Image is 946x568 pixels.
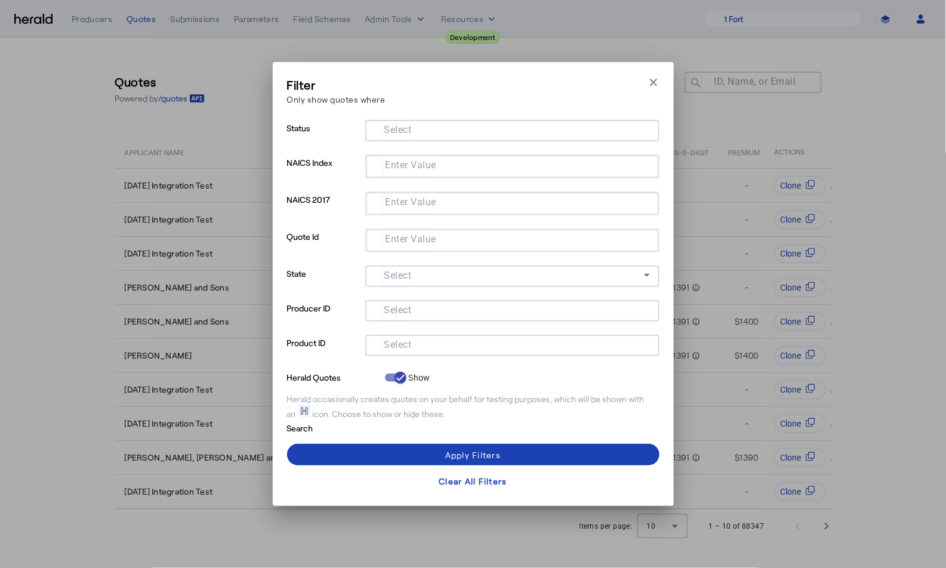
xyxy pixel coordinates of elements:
mat-chip-grid: Selection [376,195,649,209]
mat-label: Select [384,270,412,282]
mat-label: Select [384,305,412,316]
p: Search [287,420,380,434]
p: Only show quotes where [287,93,386,106]
mat-label: Enter Value [386,197,437,208]
mat-label: Select [384,125,412,136]
mat-label: Enter Value [386,160,437,171]
mat-label: Select [384,339,412,351]
p: NAICS Index [287,155,360,192]
p: Status [287,120,360,155]
mat-chip-grid: Selection [376,158,649,172]
mat-chip-grid: Selection [375,302,650,317]
p: NAICS 2017 [287,192,360,229]
div: Apply Filters [445,449,501,461]
p: Producer ID [287,300,360,335]
button: Clear All Filters [287,470,660,492]
p: Herald Quotes [287,369,380,384]
h3: Filter [287,76,386,93]
button: Apply Filters [287,444,660,465]
mat-chip-grid: Selection [375,122,650,137]
mat-label: Enter Value [386,234,437,245]
p: Quote Id [287,229,360,266]
p: Product ID [287,335,360,369]
p: State [287,266,360,300]
div: Clear All Filters [439,475,507,487]
mat-chip-grid: Selection [375,337,650,351]
mat-chip-grid: Selection [376,232,649,246]
div: Herald occasionally creates quotes on your behalf for testing purposes, which will be shown with ... [287,393,660,420]
label: Show [406,372,430,384]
